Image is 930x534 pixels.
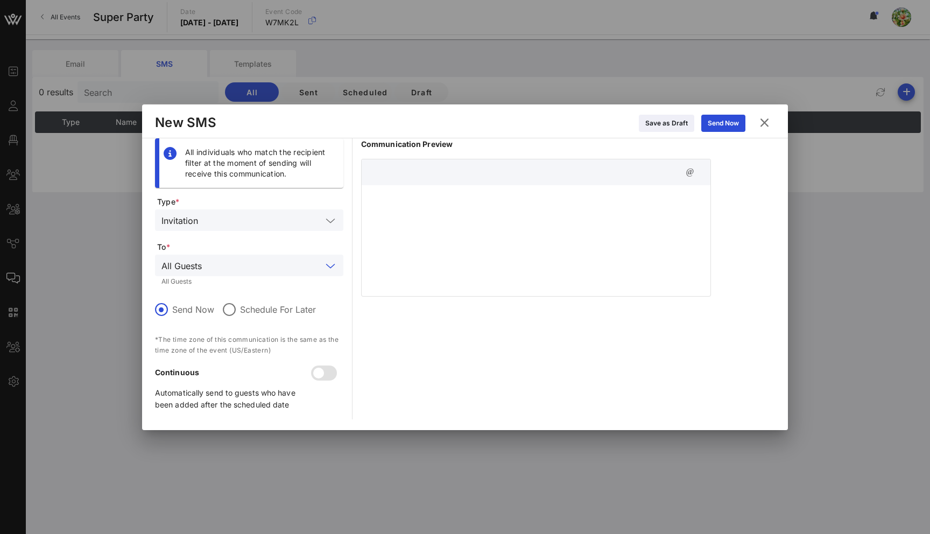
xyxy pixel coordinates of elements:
[639,115,694,132] button: Save as Draft
[155,367,313,378] p: Continuous
[701,115,745,132] button: Send Now
[708,118,739,129] div: Send Now
[361,138,711,150] p: Communication Preview
[157,196,343,207] span: Type
[155,334,343,356] p: *The time zone of this communication is the same as the time zone of the event (US/Eastern)
[161,278,337,285] div: All Guests
[155,115,216,131] div: New SMS
[172,304,214,315] label: Send Now
[185,147,335,179] div: All individuals who match the recipient filter at the moment of sending will receive this communi...
[161,261,202,271] div: All Guests
[155,209,343,231] div: Invitation
[161,216,198,226] div: Invitation
[155,387,313,411] p: Automatically send to guests who have been added after the scheduled date
[157,242,343,252] span: To
[645,118,688,129] div: Save as Draft
[155,255,343,276] div: All Guests
[240,304,316,315] label: Schedule For Later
